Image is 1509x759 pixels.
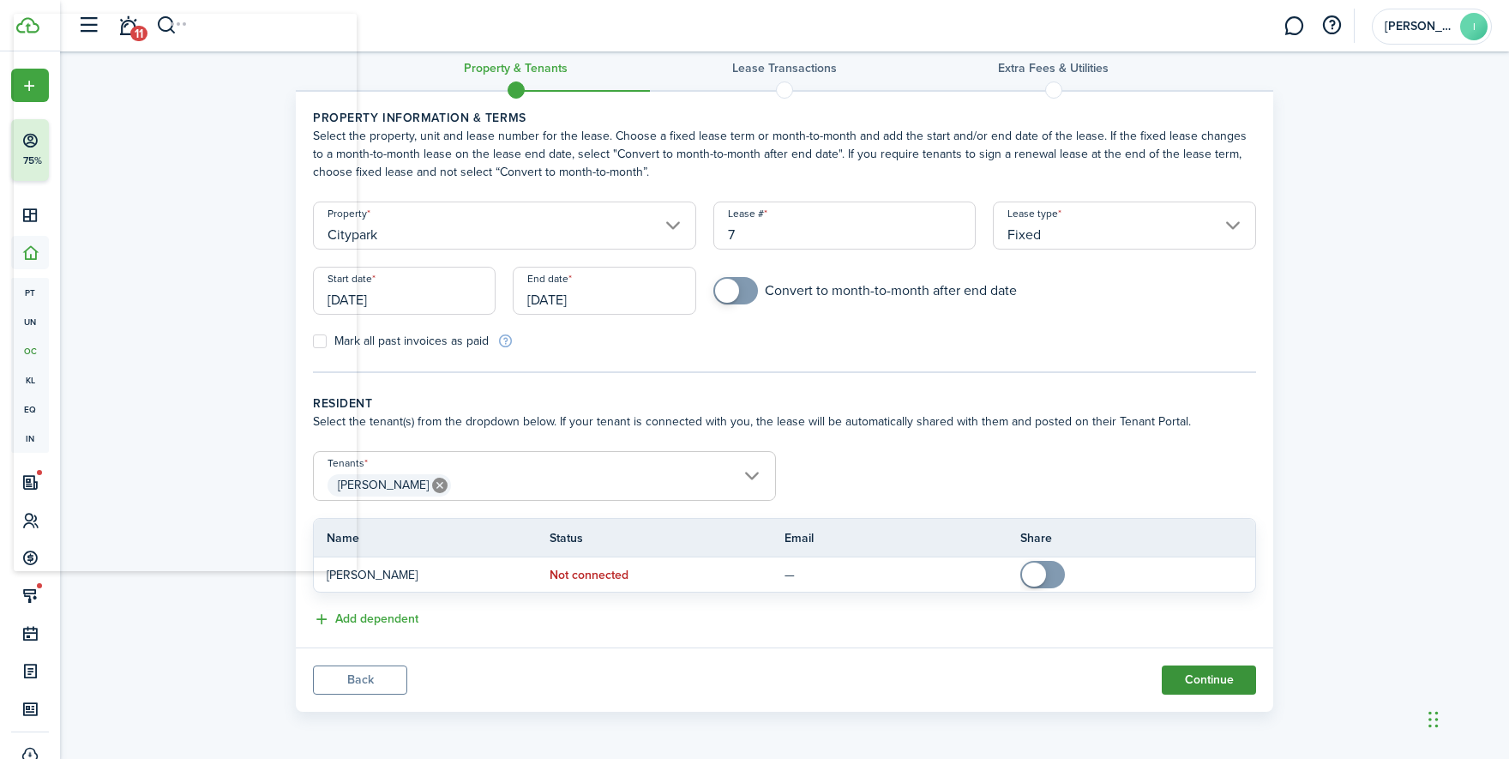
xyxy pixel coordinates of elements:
[464,59,568,77] h3: Property & Tenants
[11,395,49,424] a: eq
[1278,4,1310,48] a: Messaging
[156,11,177,40] button: Search
[513,267,695,315] input: mm/dd/yyyy
[314,529,550,547] th: Name
[1460,13,1488,40] avatar-text: I
[313,413,1256,431] wizard-step-header-description: Select the tenant(s) from the dropdown below. If your tenant is connected with you, the lease wil...
[338,476,429,494] span: [PERSON_NAME]
[11,336,49,365] a: oc
[327,566,524,584] p: [PERSON_NAME]
[111,4,144,48] a: Notifications
[998,59,1109,77] h3: Extra fees & Utilities
[11,278,49,307] a: pt
[732,59,837,77] h3: Lease Transactions
[11,69,49,102] button: Open menu
[1020,529,1256,547] th: Share
[785,566,995,584] p: —
[550,569,628,582] status: Not connected
[1423,677,1509,759] iframe: Chat Widget
[1162,666,1256,695] button: Continue
[313,610,418,629] button: Add dependent
[785,529,1020,547] th: Email
[313,395,1256,413] wizard-step-header-title: Resident
[313,334,489,348] label: Mark all past invoices as paid
[11,424,49,453] a: in
[11,365,49,395] a: kl
[313,202,696,250] input: Select a property
[72,9,105,42] button: Open sidebar
[11,119,153,181] button: 75%
[1317,11,1346,40] button: Open resource center
[313,127,1256,181] wizard-step-header-description: Select the property, unit and lease number for the lease. Choose a fixed lease term or month-to-m...
[11,307,49,336] a: un
[313,666,407,695] button: Back
[1385,21,1453,33] span: Iryna
[313,109,1256,127] wizard-step-header-title: Property information & terms
[550,529,785,547] th: Status
[313,267,496,315] input: mm/dd/yyyy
